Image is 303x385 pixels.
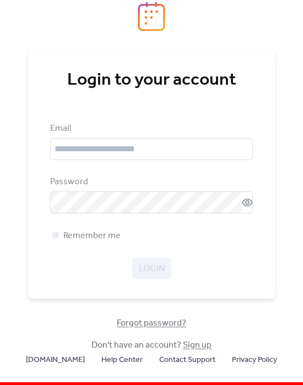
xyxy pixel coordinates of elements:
a: Sign up [183,337,212,354]
span: Privacy Policy [232,354,277,367]
span: Remember me [63,229,121,243]
div: Email [50,122,251,135]
a: Help Center [101,353,143,366]
a: Contact Support [159,353,215,366]
a: Forgot password? [117,320,186,326]
a: [DOMAIN_NAME] [26,353,85,366]
span: Help Center [101,354,143,367]
div: Login to your account [50,69,253,91]
span: Don't have an account? [91,339,212,352]
div: Password [50,175,251,189]
span: Forgot password? [117,317,186,330]
img: logo [138,2,165,31]
a: Privacy Policy [232,353,277,366]
span: [DOMAIN_NAME] [26,354,85,367]
span: Contact Support [159,354,215,367]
